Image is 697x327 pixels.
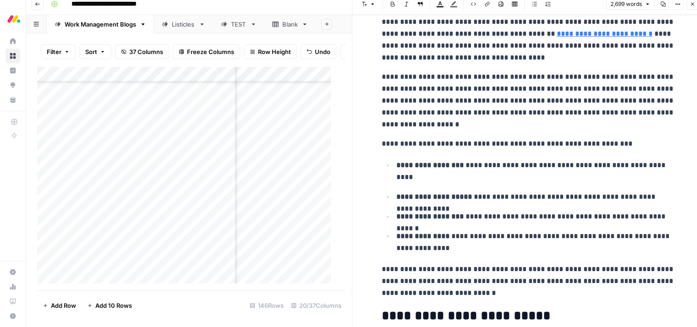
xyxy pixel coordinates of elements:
button: 37 Columns [115,44,169,59]
span: 37 Columns [129,47,163,56]
a: Usage [5,279,20,294]
a: Learning Hub [5,294,20,309]
a: Work Management Blogs [47,15,154,33]
a: Opportunities [5,78,20,93]
button: Add Row [37,298,82,313]
a: Listicles [154,15,213,33]
button: Workspace: Monday.com [5,7,20,30]
span: Freeze Columns [187,47,234,56]
a: Insights [5,63,20,78]
div: Work Management Blogs [65,20,136,29]
button: Undo [301,44,336,59]
a: Blank [264,15,316,33]
span: Row Height [258,47,291,56]
button: Filter [41,44,76,59]
div: Listicles [172,20,195,29]
a: Your Data [5,93,20,107]
button: Row Height [244,44,297,59]
button: Freeze Columns [173,44,240,59]
a: Home [5,34,20,49]
div: TEST [231,20,247,29]
a: Browse [5,49,20,63]
a: Settings [5,265,20,279]
span: Add Row [51,301,76,310]
div: Blank [282,20,298,29]
button: Sort [79,44,111,59]
img: Monday.com Logo [5,11,22,27]
span: Sort [85,47,97,56]
div: 20/37 Columns [287,298,345,313]
a: TEST [213,15,264,33]
div: 146 Rows [246,298,287,313]
span: Filter [47,47,61,56]
button: Help + Support [5,309,20,323]
span: Add 10 Rows [95,301,132,310]
span: Undo [315,47,330,56]
button: Add 10 Rows [82,298,137,313]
